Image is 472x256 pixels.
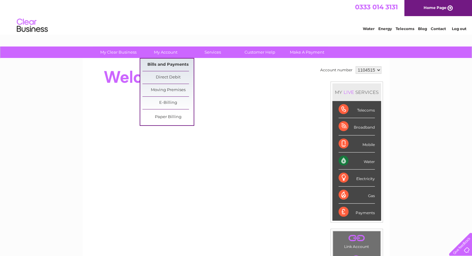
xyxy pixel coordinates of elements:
[142,84,194,96] a: Moving Premises
[319,65,354,75] td: Account number
[234,46,285,58] a: Customer Help
[396,26,414,31] a: Telecoms
[363,26,375,31] a: Water
[339,170,375,187] div: Electricity
[355,3,398,11] a: 0333 014 3131
[333,231,381,250] td: Link Account
[339,101,375,118] div: Telecoms
[142,111,194,123] a: Paper Billing
[142,97,194,109] a: E-Billing
[335,233,379,244] a: .
[142,71,194,84] a: Direct Debit
[90,3,383,30] div: Clear Business is a trading name of Verastar Limited (registered in [GEOGRAPHIC_DATA] No. 3667643...
[332,83,381,101] div: MY SERVICES
[281,46,333,58] a: Make A Payment
[187,46,238,58] a: Services
[452,26,466,31] a: Log out
[339,135,375,152] div: Mobile
[431,26,446,31] a: Contact
[342,89,355,95] div: LIVE
[93,46,144,58] a: My Clear Business
[339,118,375,135] div: Broadband
[339,204,375,220] div: Payments
[339,152,375,170] div: Water
[418,26,427,31] a: Blog
[339,187,375,204] div: Gas
[142,59,194,71] a: Bills and Payments
[140,46,191,58] a: My Account
[378,26,392,31] a: Energy
[16,16,48,35] img: logo.png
